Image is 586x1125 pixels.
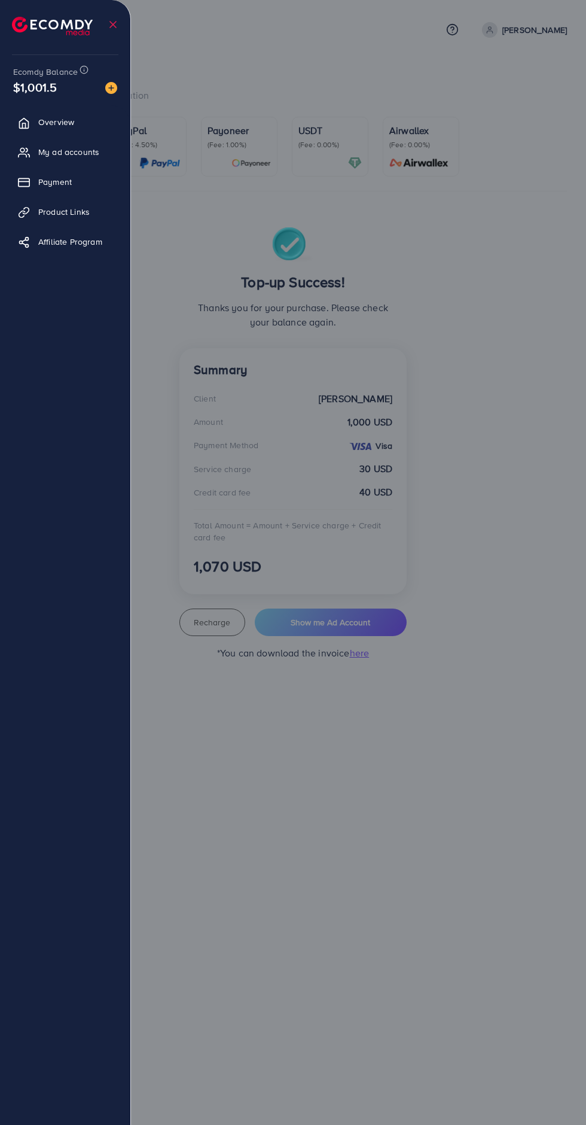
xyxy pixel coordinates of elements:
[38,176,72,188] span: Payment
[9,110,121,134] a: Overview
[38,116,74,128] span: Overview
[13,66,78,78] span: Ecomdy Balance
[9,230,121,254] a: Affiliate Program
[38,206,90,218] span: Product Links
[9,200,121,224] a: Product Links
[9,170,121,194] a: Payment
[535,1071,577,1116] iframe: Chat
[38,236,102,248] span: Affiliate Program
[9,140,121,164] a: My ad accounts
[12,17,93,35] img: logo
[38,146,99,158] span: My ad accounts
[13,78,57,96] span: $1,001.5
[105,82,117,94] img: image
